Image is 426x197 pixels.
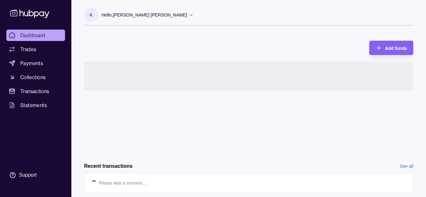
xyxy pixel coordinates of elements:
span: Dashboard [20,31,45,39]
span: Trades [20,45,36,53]
p: K [90,11,93,18]
button: Add funds [369,41,413,55]
a: Trades [6,44,65,55]
p: Please wait a moment… [99,180,147,187]
span: Add funds [385,46,407,51]
a: Support [6,168,65,182]
p: Hello, [PERSON_NAME] [PERSON_NAME] [102,11,187,18]
a: Collections [6,71,65,83]
div: Support [19,172,37,179]
a: Transactions [6,85,65,97]
a: See all [400,163,413,170]
span: Transactions [20,87,49,95]
a: Statements [6,99,65,111]
a: Dashboard [6,30,65,41]
h2: Recent transactions [84,163,133,170]
a: Payments [6,58,65,69]
span: Collections [20,73,46,81]
span: Payments [20,59,43,67]
span: Statements [20,101,47,109]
